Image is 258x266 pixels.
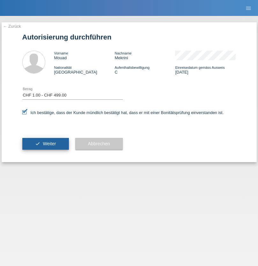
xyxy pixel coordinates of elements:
[114,51,175,60] div: Mekrini
[245,5,252,11] i: menu
[75,138,123,150] button: Abbrechen
[43,141,56,146] span: Weiter
[3,24,21,29] a: ← Zurück
[54,65,115,75] div: [GEOGRAPHIC_DATA]
[22,138,69,150] button: check Weiter
[54,51,68,55] span: Vorname
[88,141,110,146] span: Abbrechen
[242,6,255,10] a: menu
[175,66,225,69] span: Einreisedatum gemäss Ausweis
[175,65,236,75] div: [DATE]
[54,51,115,60] div: Mouad
[114,51,131,55] span: Nachname
[22,110,224,115] label: Ich bestätige, dass der Kunde mündlich bestätigt hat, dass er mit einer Bonitätsprüfung einversta...
[54,66,72,69] span: Nationalität
[114,66,149,69] span: Aufenthaltsbewilligung
[35,141,40,146] i: check
[22,33,236,41] h1: Autorisierung durchführen
[114,65,175,75] div: C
